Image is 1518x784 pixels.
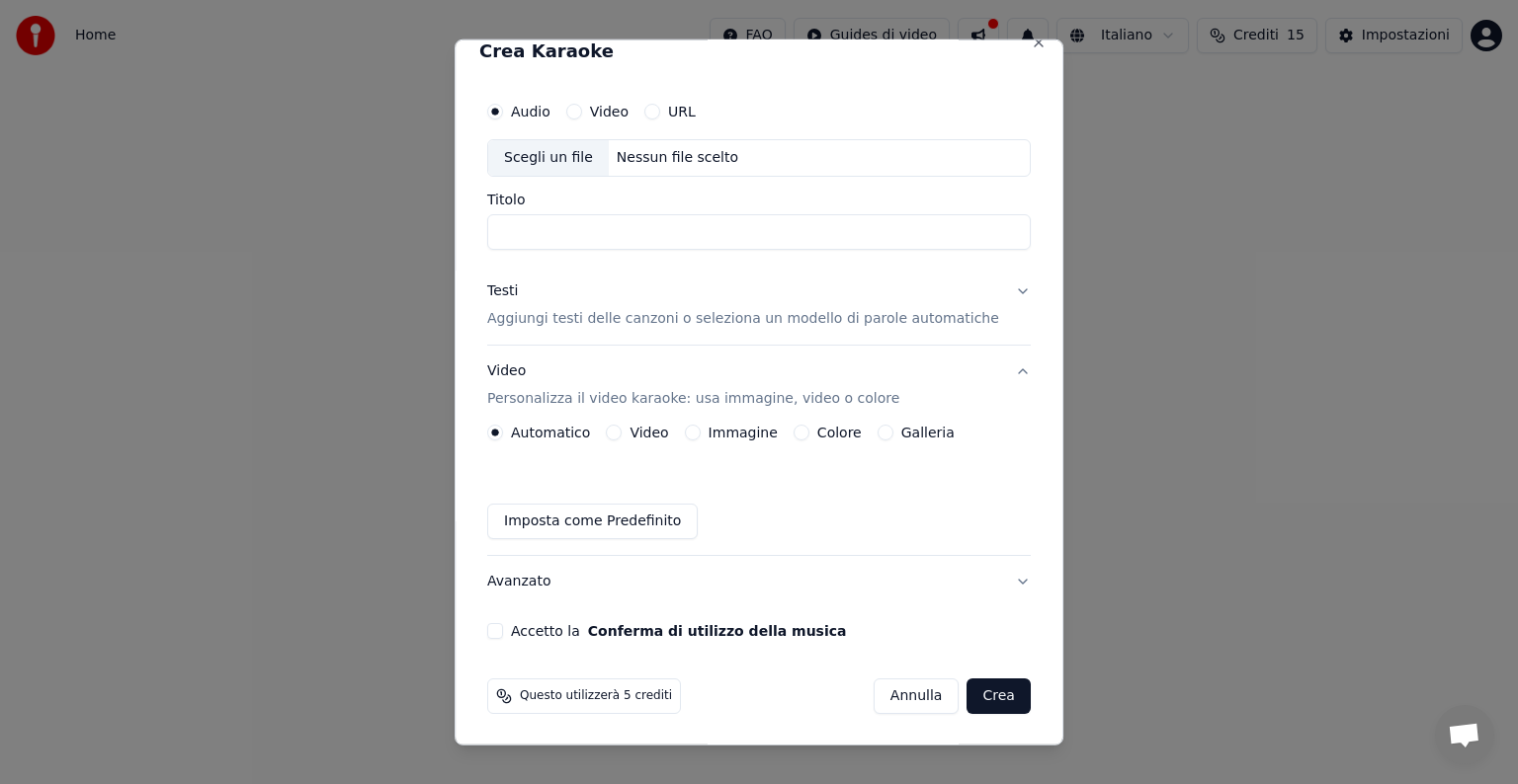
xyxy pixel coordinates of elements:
div: VideoPersonalizza il video karaoke: usa immagine, video o colore [487,425,1031,555]
label: Galleria [901,426,955,439]
label: Colore [817,426,862,439]
label: Accetto la [511,624,846,638]
label: Video [630,426,668,439]
label: Video [590,105,629,118]
span: Questo utilizzerà 5 crediti [520,688,672,704]
p: Aggiungi testi delle canzoni o seleziona un modello di parole automatiche [487,309,999,329]
button: Crea [968,678,1031,714]
button: Annulla [874,678,960,714]
button: Imposta come Predefinito [487,504,698,539]
label: URL [668,105,696,118]
button: TestiAggiungi testi delle canzoni o seleziona un modello di parole automatiche [487,266,1031,345]
button: Avanzato [487,556,1031,607]
button: VideoPersonalizza il video karaoke: usa immagine, video o colore [487,346,1031,425]
label: Audio [511,105,550,118]
div: Nessun file scelto [609,148,746,168]
div: Testi [487,281,518,301]
p: Personalizza il video karaoke: usa immagine, video o colore [487,389,899,409]
label: Titolo [487,193,1031,206]
label: Immagine [709,426,778,439]
h2: Crea Karaoke [479,42,1039,60]
button: Accetto la [588,624,847,638]
div: Video [487,361,899,409]
label: Automatico [511,426,590,439]
div: Scegli un file [488,140,609,176]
